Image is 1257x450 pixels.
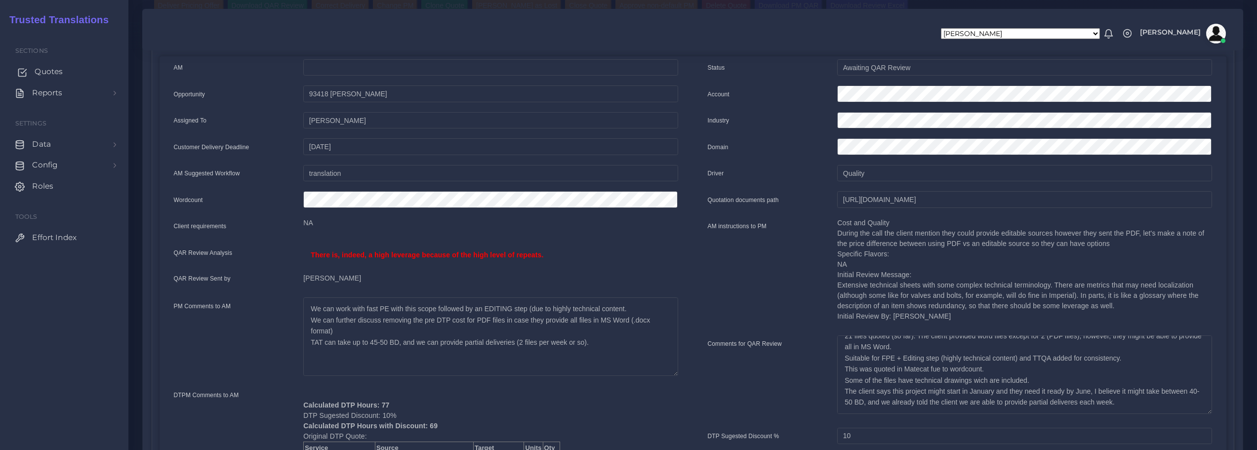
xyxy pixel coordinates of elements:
label: Driver [708,169,724,178]
label: Opportunity [174,90,205,99]
h2: Trusted Translations [2,14,109,26]
label: Assigned To [174,116,207,125]
label: Status [708,63,725,72]
label: Client requirements [174,222,227,231]
span: Data [32,139,51,150]
b: Calculated DTP Hours: 77 [303,401,389,409]
a: [PERSON_NAME]avatar [1135,24,1229,43]
textarea: We can work with fast PE with this scope followed by an EDITING step (due to highly technical con... [303,297,678,376]
a: Data [7,134,121,155]
span: Roles [32,181,53,192]
p: There is, indeed, a high leverage because of the high level of repeats. [311,250,670,260]
input: pm [303,112,678,129]
label: DTP Sugested Discount % [708,432,779,441]
label: AM instructions to PM [708,222,767,231]
p: NA [303,218,678,228]
span: [PERSON_NAME] [1140,29,1201,36]
span: Reports [32,87,62,98]
a: Trusted Translations [2,12,109,28]
label: Account [708,90,730,99]
span: Settings [15,120,46,127]
p: [PERSON_NAME] [303,273,678,284]
span: Config [32,160,58,170]
span: Sections [15,47,48,54]
label: Wordcount [174,196,203,205]
a: Effort Index [7,227,121,248]
span: Quotes [35,66,63,77]
label: AM Suggested Workflow [174,169,240,178]
a: Quotes [7,61,121,82]
label: Domain [708,143,729,152]
b: Calculated DTP Hours with Discount: 69 [303,422,438,430]
a: Config [7,155,121,175]
label: DTPM Comments to AM [174,391,239,400]
span: Effort Index [32,232,77,243]
label: Industry [708,116,730,125]
label: PM Comments to AM [174,302,231,311]
label: QAR Review Sent by [174,274,231,283]
label: AM [174,63,183,72]
img: avatar [1206,24,1226,43]
span: Tools [15,213,38,220]
a: Reports [7,82,121,103]
a: Roles [7,176,121,197]
textarea: 21 files quoted (so far). The client provided word files except for 2 (PDF files), however, they ... [837,335,1212,414]
label: QAR Review Analysis [174,248,233,257]
label: Customer Delivery Deadline [174,143,249,152]
label: Comments for QAR Review [708,339,782,348]
p: Cost and Quality During the call the client mention they could provide editable sources however t... [837,218,1212,322]
label: Quotation documents path [708,196,779,205]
